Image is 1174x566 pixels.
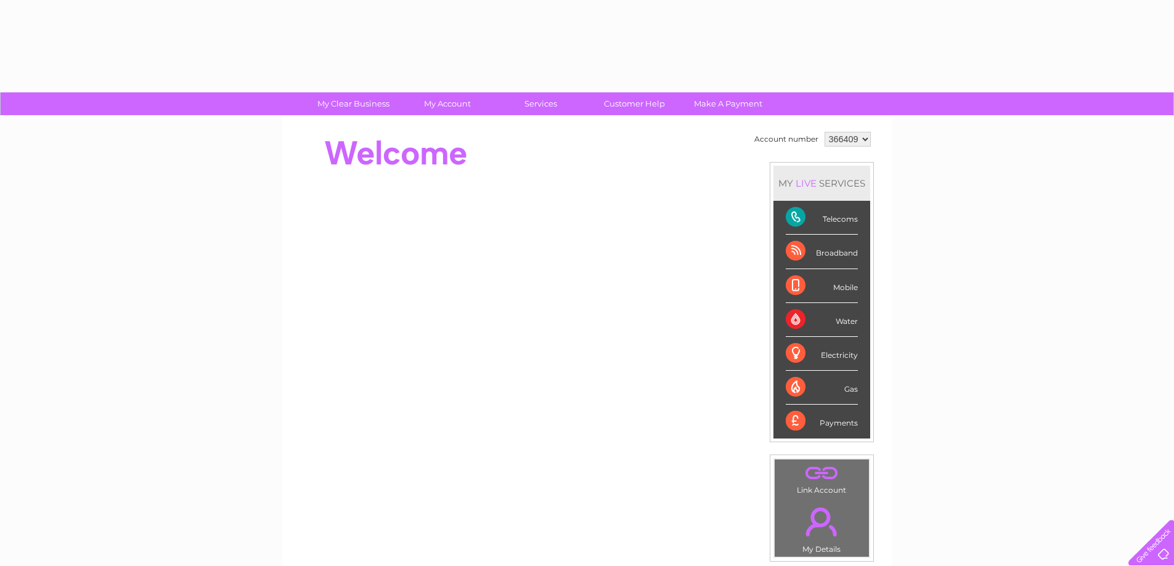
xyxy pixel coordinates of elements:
div: Broadband [786,235,858,269]
div: LIVE [793,177,819,189]
div: Payments [786,405,858,438]
a: Make A Payment [677,92,779,115]
a: My Account [396,92,498,115]
div: MY SERVICES [773,166,870,201]
td: My Details [774,497,870,557]
div: Electricity [786,337,858,371]
td: Account number [751,129,821,150]
div: Water [786,303,858,337]
a: Customer Help [584,92,685,115]
div: Gas [786,371,858,405]
a: . [778,500,866,543]
div: Mobile [786,269,858,303]
a: My Clear Business [303,92,404,115]
div: Telecoms [786,201,858,235]
td: Link Account [774,459,870,498]
a: . [778,463,866,484]
a: Services [490,92,592,115]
